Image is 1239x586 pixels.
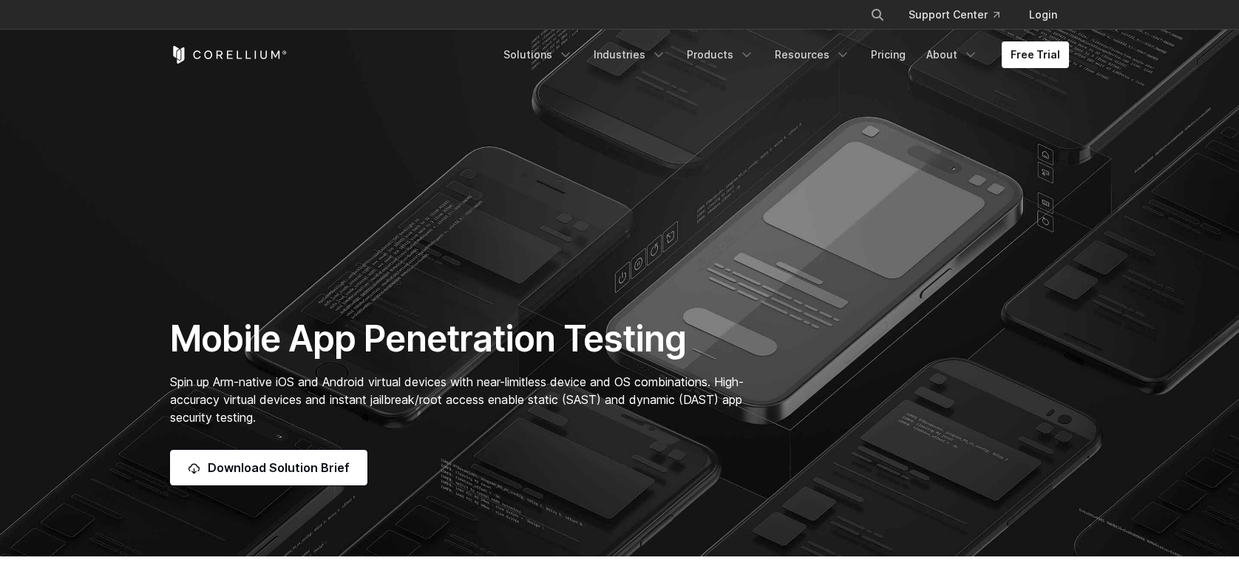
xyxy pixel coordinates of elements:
span: Download Solution Brief [208,459,350,476]
a: Login [1017,1,1069,28]
a: Products [678,41,763,68]
h1: Mobile App Penetration Testing [170,317,759,361]
button: Search [864,1,891,28]
a: Free Trial [1002,41,1069,68]
div: Navigation Menu [495,41,1069,68]
div: Navigation Menu [852,1,1069,28]
a: Corellium Home [170,46,288,64]
a: Pricing [862,41,914,68]
span: Spin up Arm-native iOS and Android virtual devices with near-limitless device and OS combinations... [170,374,744,425]
a: About [917,41,987,68]
a: Support Center [897,1,1011,28]
a: Industries [585,41,675,68]
a: Download Solution Brief [170,450,367,485]
a: Solutions [495,41,582,68]
a: Resources [766,41,859,68]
